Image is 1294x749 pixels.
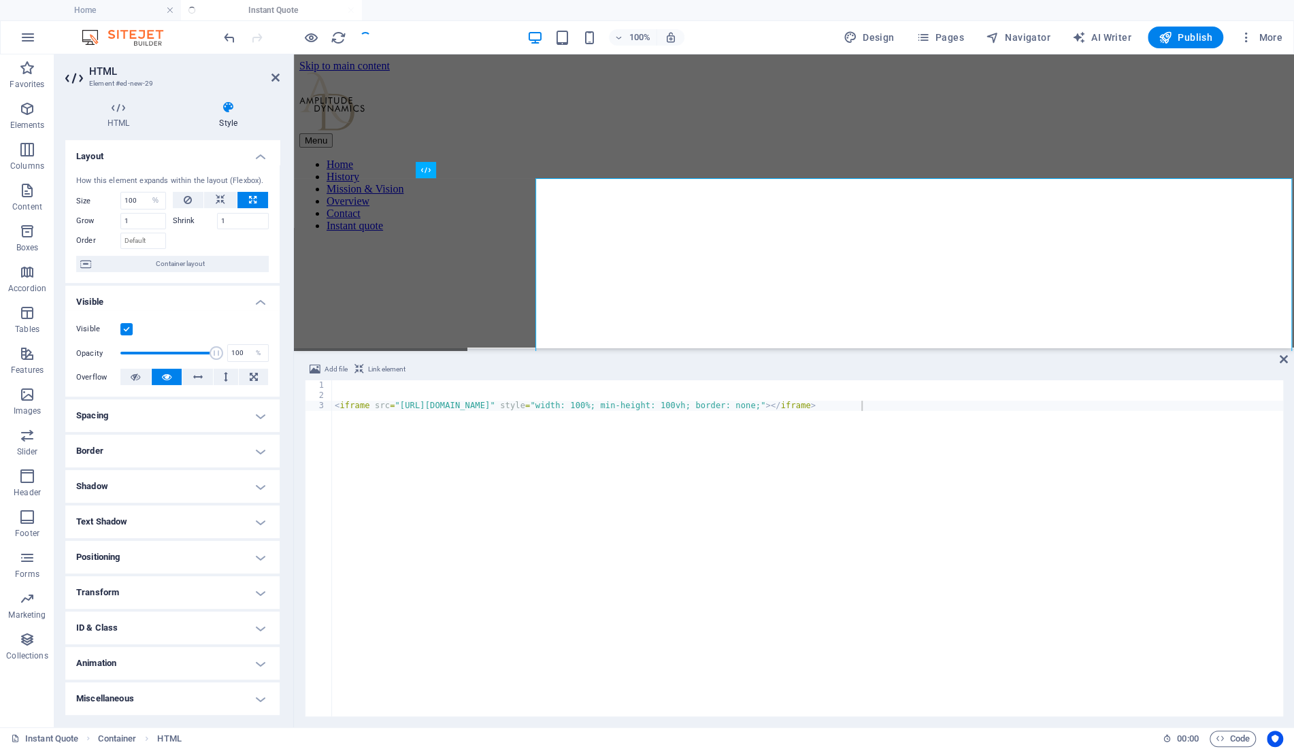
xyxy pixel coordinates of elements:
span: Code [1216,731,1250,747]
p: Collections [6,650,48,661]
button: AI Writer [1067,27,1137,48]
label: Opacity [76,350,120,357]
h4: Miscellaneous [65,682,280,715]
div: How this element expands within the layout (Flexbox). [76,176,269,187]
div: Design (Ctrl+Alt+Y) [838,27,900,48]
span: 00 00 [1177,731,1198,747]
h4: HTML [65,101,177,129]
p: Marketing [8,610,46,620]
h4: Style [177,101,280,129]
i: Undo: Change HTML (Ctrl+Z) [222,30,237,46]
button: Pages [910,27,969,48]
span: Publish [1159,31,1212,44]
span: : [1187,733,1189,744]
div: % [249,345,268,361]
p: Images [14,405,42,416]
label: Grow [76,213,120,229]
h4: Text Shadow [65,505,280,538]
div: 1 [305,380,333,390]
h6: Session time [1163,731,1199,747]
a: Click to cancel selection. Double-click to open Pages [11,731,78,747]
span: Design [844,31,895,44]
p: Boxes [16,242,39,253]
label: Size [76,197,120,205]
p: Tables [15,324,39,335]
p: Slider [17,446,38,457]
input: Default [120,233,166,249]
p: Features [11,365,44,376]
div: 3 [305,401,333,411]
label: Overflow [76,369,120,386]
span: Click to select. Double-click to edit [98,731,136,747]
span: Navigator [986,31,1050,44]
div: 2 [305,390,333,401]
button: reload [330,29,346,46]
nav: breadcrumb [98,731,181,747]
h4: Animation [65,647,280,680]
h4: Spacing [65,399,280,432]
button: Design [838,27,900,48]
p: Elements [10,120,45,131]
button: More [1234,27,1288,48]
h4: Visible [65,286,280,310]
h6: 100% [629,29,651,46]
h4: Border [65,435,280,467]
span: Link element [368,361,405,378]
span: More [1240,31,1282,44]
a: Skip to main content [5,5,96,17]
span: AI Writer [1072,31,1131,44]
span: Add file [325,361,348,378]
p: Accordion [8,283,46,294]
h4: Transform [65,576,280,609]
button: Code [1210,731,1256,747]
input: Default [217,213,269,229]
span: Click to select. Double-click to edit [157,731,181,747]
img: Editor Logo [78,29,180,46]
h3: Element #ed-new-29 [89,78,252,90]
span: Pages [916,31,963,44]
h4: Positioning [65,541,280,573]
h4: ID & Class [65,612,280,644]
p: Columns [10,161,44,171]
button: Link element [352,361,408,378]
p: Header [14,487,41,498]
h4: Shadow [65,470,280,503]
label: Visible [76,321,120,337]
button: undo [221,29,237,46]
label: Order [76,233,120,249]
p: Content [12,201,42,212]
h2: HTML [89,65,280,78]
h4: Layout [65,140,280,165]
p: Forms [15,569,39,580]
button: Add file [308,361,350,378]
i: On resize automatically adjust zoom level to fit chosen device. [665,31,677,44]
p: Favorites [10,79,44,90]
button: 100% [609,29,657,46]
label: Shrink [173,213,217,229]
button: Usercentrics [1267,731,1283,747]
input: Default [120,213,166,229]
span: Container layout [95,256,265,272]
button: Publish [1148,27,1223,48]
button: Navigator [980,27,1056,48]
p: Footer [15,528,39,539]
button: Container layout [76,256,269,272]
